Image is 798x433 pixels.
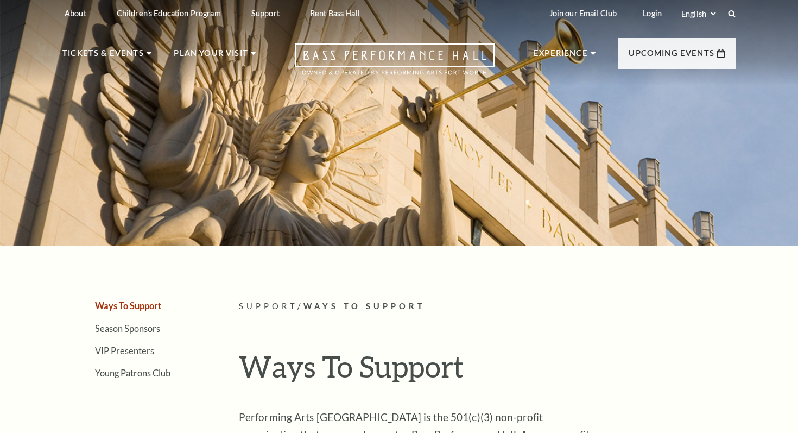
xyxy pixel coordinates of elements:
p: Tickets & Events [62,47,144,66]
a: Ways To Support [95,300,161,311]
p: Rent Bass Hall [310,9,360,18]
p: Plan Your Visit [174,47,248,66]
p: Children's Education Program [117,9,221,18]
p: / [239,300,736,313]
select: Select: [679,9,718,19]
p: Support [251,9,280,18]
a: Season Sponsors [95,323,160,334]
a: VIP Presenters [95,346,154,356]
p: Upcoming Events [629,47,714,66]
p: Experience [534,47,588,66]
a: Young Patrons Club [95,368,170,378]
p: About [65,9,86,18]
span: Ways To Support [303,302,426,311]
span: Support [239,302,297,311]
h1: Ways To Support [239,349,736,393]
